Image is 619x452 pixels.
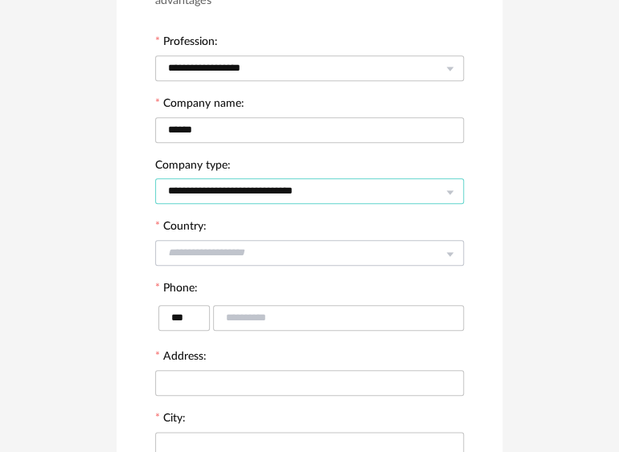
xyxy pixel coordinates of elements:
[155,283,198,297] label: Phone:
[155,413,186,427] label: City:
[155,36,218,51] label: Profession:
[155,221,207,235] label: Country:
[155,98,244,112] label: Company name:
[155,351,207,365] label: Address:
[155,160,231,174] label: Company type:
